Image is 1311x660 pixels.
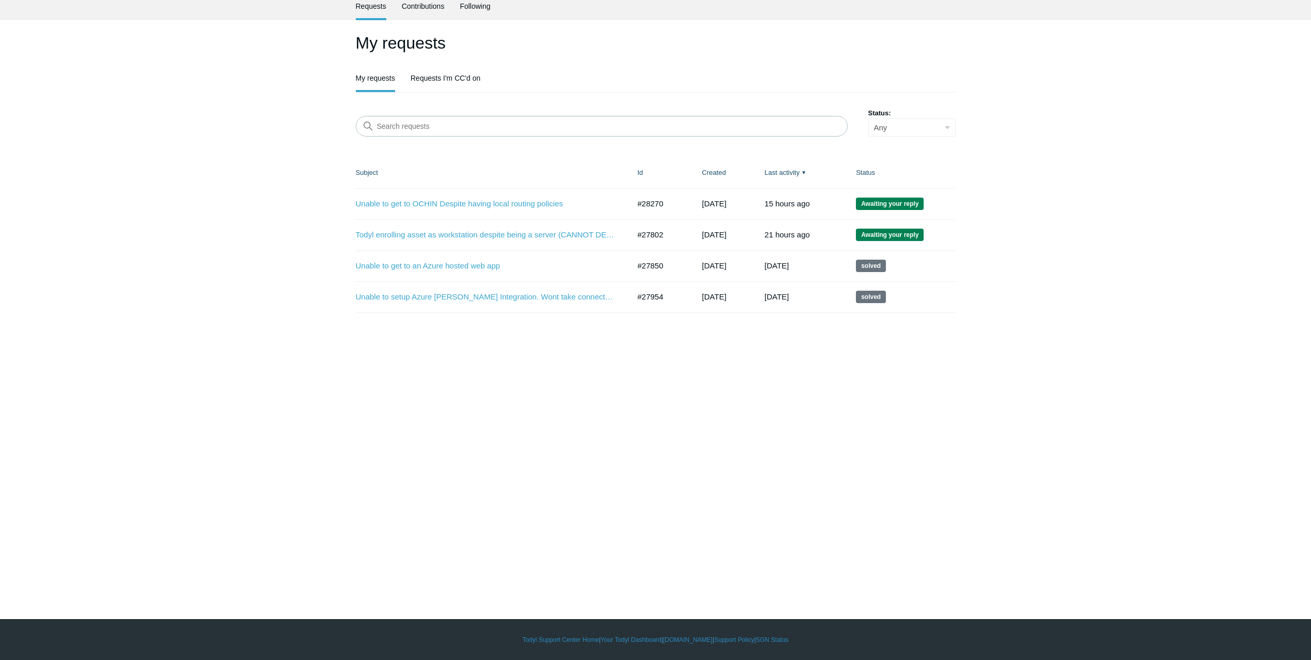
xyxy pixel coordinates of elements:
span: We are waiting for you to respond [856,229,924,241]
time: 08/29/2025, 17:15 [702,230,726,239]
a: My requests [356,66,395,90]
time: 09/21/2025, 14:02 [764,230,810,239]
a: Requests I'm CC'd on [411,66,480,90]
div: | | | | [356,635,956,644]
span: ▼ [801,169,806,176]
time: 09/02/2025, 12:35 [702,261,726,270]
a: Last activity▼ [764,169,800,176]
td: #27954 [627,281,692,312]
time: 09/09/2025, 10:52 [764,292,789,301]
a: Created [702,169,726,176]
span: This request has been solved [856,260,886,272]
a: Your Todyl Dashboard [600,635,661,644]
th: Subject [356,157,627,188]
time: 09/21/2025, 20:01 [764,199,810,208]
a: Unable to get to OCHIN Despite having local routing policies [356,198,614,210]
time: 09/19/2025, 17:55 [702,199,726,208]
span: This request has been solved [856,291,886,303]
th: Id [627,157,692,188]
td: #27802 [627,219,692,250]
a: Todyl Support Center Home [522,635,599,644]
span: We are waiting for you to respond [856,198,924,210]
a: Todyl enrolling asset as workstation despite being a server (CANNOT DEPLOY SECURE DNS) [356,229,614,241]
td: #27850 [627,250,692,281]
label: Status: [868,108,956,118]
a: Unable to get to an Azure hosted web app [356,260,614,272]
time: 09/09/2025, 16:02 [764,261,789,270]
a: SGN Status [756,635,789,644]
a: Unable to setup Azure [PERSON_NAME] Integration. Wont take connection string key even after regen... [356,291,614,303]
a: Support Policy [714,635,754,644]
time: 09/05/2025, 11:53 [702,292,726,301]
h1: My requests [356,31,956,55]
th: Status [846,157,955,188]
td: #28270 [627,188,692,219]
a: [DOMAIN_NAME] [663,635,713,644]
input: Search requests [356,116,848,137]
